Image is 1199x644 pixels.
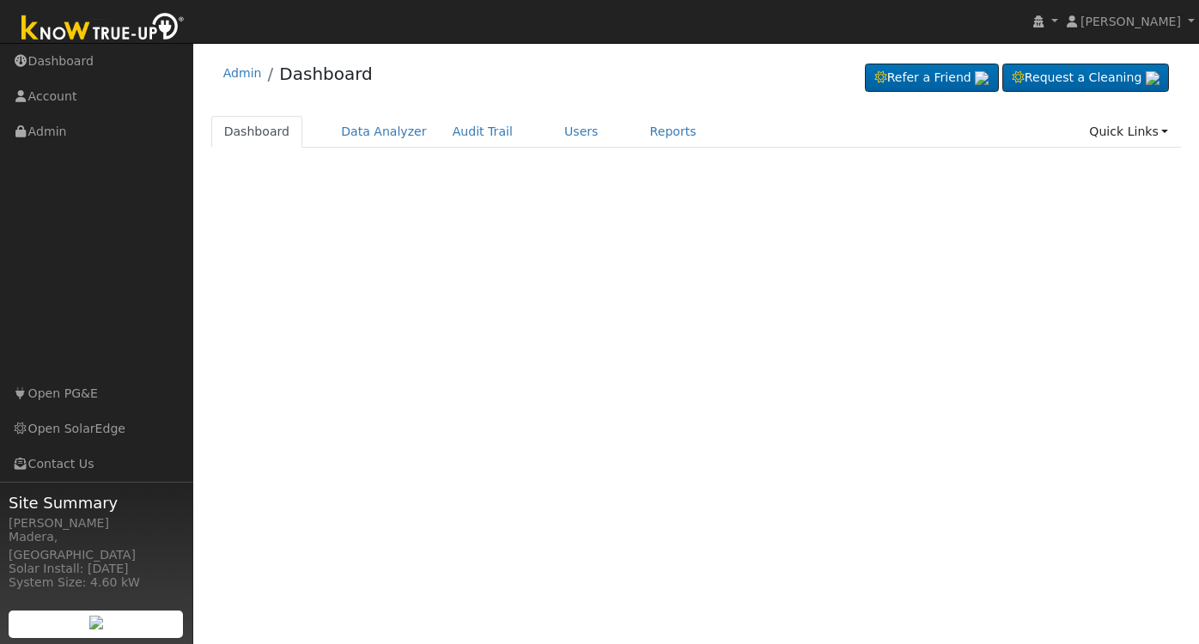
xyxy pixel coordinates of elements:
div: Solar Install: [DATE] [9,560,184,578]
a: Quick Links [1076,116,1181,148]
a: Data Analyzer [328,116,440,148]
a: Users [551,116,612,148]
img: retrieve [975,71,989,85]
a: Reports [637,116,709,148]
img: retrieve [89,616,103,629]
a: Dashboard [279,64,373,84]
div: [PERSON_NAME] [9,514,184,532]
a: Admin [223,66,262,80]
div: System Size: 4.60 kW [9,574,184,592]
a: Audit Trail [440,116,526,148]
img: Know True-Up [13,9,193,48]
a: Dashboard [211,116,303,148]
a: Request a Cleaning [1002,64,1169,93]
a: Refer a Friend [865,64,999,93]
span: [PERSON_NAME] [1080,15,1181,28]
img: retrieve [1146,71,1159,85]
div: Madera, [GEOGRAPHIC_DATA] [9,528,184,564]
span: Site Summary [9,491,184,514]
